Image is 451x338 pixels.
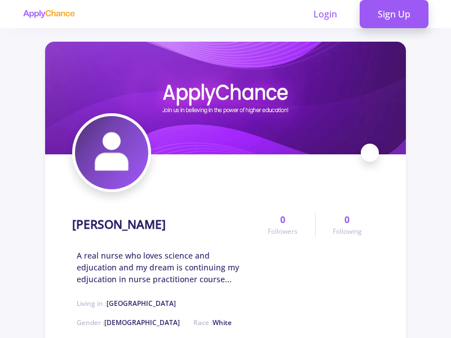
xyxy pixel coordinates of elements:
span: 0 [280,213,285,226]
a: 0Followers [251,213,315,237]
span: White [213,318,232,327]
span: Followers [268,226,298,237]
span: 0 [344,213,350,226]
span: Living in : [77,299,176,308]
span: Following [333,226,362,237]
h1: [PERSON_NAME] [72,217,166,232]
span: A real nurse who loves science and edjucation and my dream is continuing my edjucation in nurse p... [77,250,251,285]
a: 0Following [315,213,379,237]
span: Race : [193,318,232,327]
img: Firoozeh Mokariancover image [45,42,406,154]
img: Firoozeh Mokarianavatar [75,116,148,189]
span: [GEOGRAPHIC_DATA] [107,299,176,308]
span: Gender : [77,318,180,327]
span: [DEMOGRAPHIC_DATA] [104,318,180,327]
img: applychance logo text only [23,10,75,19]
